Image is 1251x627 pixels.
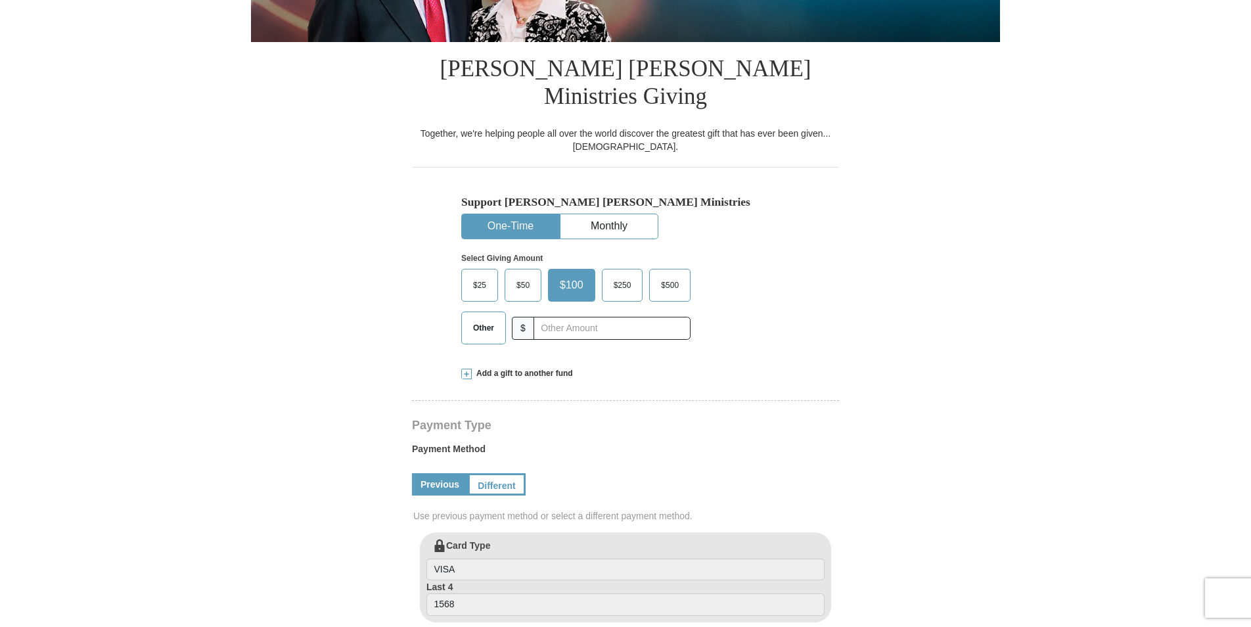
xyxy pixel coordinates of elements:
[461,254,543,263] strong: Select Giving Amount
[426,539,825,581] label: Card Type
[468,473,526,496] a: Different
[426,593,825,616] input: Last 4
[553,275,590,295] span: $100
[461,195,790,209] h5: Support [PERSON_NAME] [PERSON_NAME] Ministries
[510,275,536,295] span: $50
[426,580,825,616] label: Last 4
[413,509,840,522] span: Use previous payment method or select a different payment method.
[466,318,501,338] span: Other
[534,317,691,340] input: Other Amount
[560,214,658,239] button: Monthly
[412,442,839,462] label: Payment Method
[472,368,573,379] span: Add a gift to another fund
[654,275,685,295] span: $500
[412,127,839,153] div: Together, we're helping people all over the world discover the greatest gift that has ever been g...
[412,473,468,496] a: Previous
[466,275,493,295] span: $25
[412,42,839,127] h1: [PERSON_NAME] [PERSON_NAME] Ministries Giving
[412,420,839,430] h4: Payment Type
[607,275,638,295] span: $250
[462,214,559,239] button: One-Time
[512,317,534,340] span: $
[426,559,825,581] input: Card Type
